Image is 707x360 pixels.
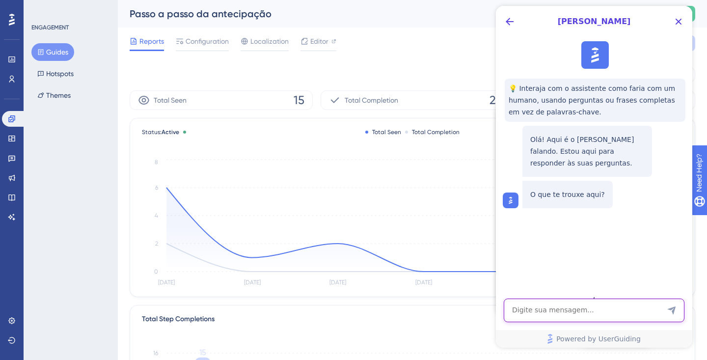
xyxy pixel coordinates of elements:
tspan: [DATE] [415,279,432,286]
span: 2 [489,92,496,108]
iframe: UserGuiding AI Assistant [496,6,692,348]
tspan: [DATE] [158,279,175,286]
span: Total Seen [154,94,187,106]
span: 15 [294,92,304,108]
tspan: 2 [155,240,158,247]
span: Need Help? [23,2,61,14]
span: Status: [142,128,179,136]
span: Configuration [186,35,229,47]
div: Total Step Completions [142,313,215,325]
span: Reports [139,35,164,47]
span: Localization [250,35,289,47]
div: Total Seen [365,128,401,136]
div: Passo a passo da antecipação [130,7,612,21]
tspan: 8 [155,159,158,166]
tspan: 4 [155,212,158,219]
tspan: [DATE] [244,279,261,286]
span: Editor [310,35,328,47]
tspan: 16 [153,350,158,357]
span: Total Completion [345,94,398,106]
tspan: 6 [155,184,158,191]
tspan: [DATE] [329,279,346,286]
tspan: 0 [154,268,158,275]
span: Active [162,129,179,136]
tspan: 15 [199,348,206,357]
div: Total Completion [405,128,460,136]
